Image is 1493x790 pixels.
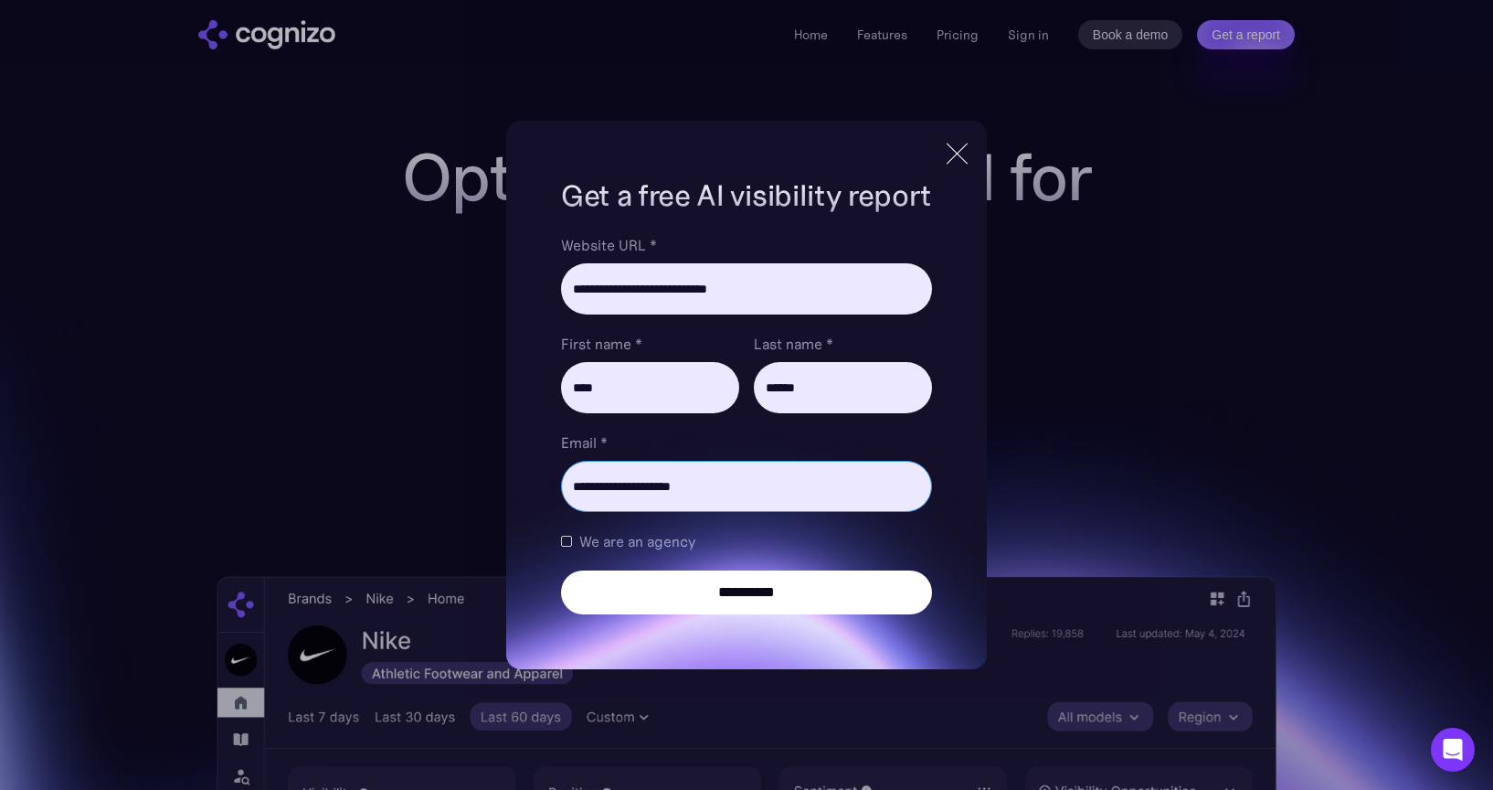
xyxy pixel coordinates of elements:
[561,333,739,355] label: First name *
[561,432,932,454] label: Email *
[561,234,932,256] label: Website URL *
[579,530,695,552] span: We are an agency
[754,333,932,355] label: Last name *
[1431,728,1475,772] div: Open Intercom Messenger
[561,176,932,216] h1: Get a free AI visibility report
[561,234,932,614] form: Brand Report Form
